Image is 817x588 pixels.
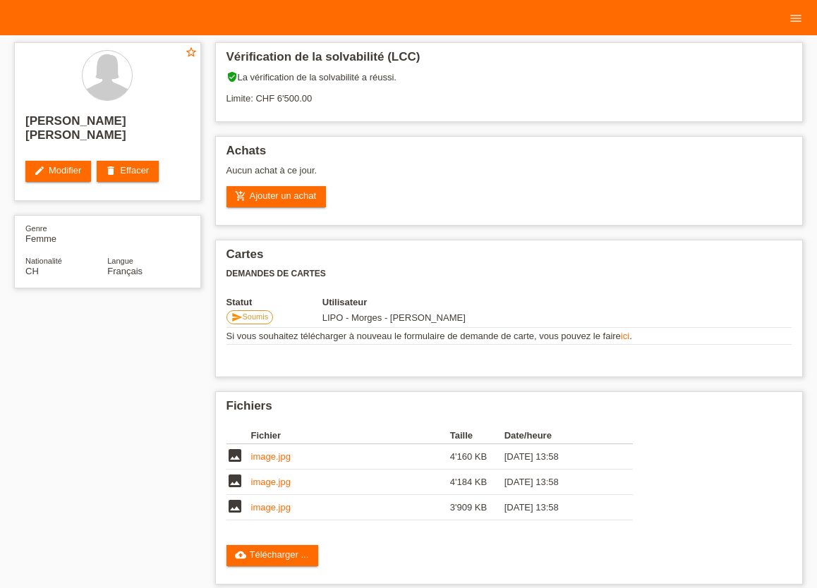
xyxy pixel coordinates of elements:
a: image.jpg [251,477,291,487]
td: [DATE] 13:58 [504,495,613,520]
h2: Cartes [226,247,792,269]
div: Femme [25,223,107,244]
span: Nationalité [25,257,62,265]
a: cloud_uploadTélécharger ... [226,545,319,566]
i: edit [34,165,45,176]
a: image.jpg [251,451,291,462]
a: add_shopping_cartAjouter un achat [226,186,327,207]
th: Statut [226,297,322,307]
th: Date/heure [504,427,613,444]
i: star_border [185,46,198,59]
td: 4'160 KB [450,444,504,470]
i: send [231,312,243,323]
i: image [226,447,243,464]
h3: Demandes de cartes [226,269,792,279]
th: Fichier [251,427,450,444]
i: verified_user [226,71,238,82]
span: Français [107,266,143,276]
span: Genre [25,224,47,233]
a: menu [782,13,810,22]
th: Taille [450,427,504,444]
h2: Achats [226,144,792,165]
i: cloud_upload [235,549,246,561]
h2: Vérification de la solvabilité (LCC) [226,50,792,71]
a: ici [621,331,629,341]
h2: Fichiers [226,399,792,420]
a: deleteEffacer [97,161,159,182]
td: Si vous souhaitez télécharger à nouveau le formulaire de demande de carte, vous pouvez le faire . [226,328,792,345]
span: Soumis [243,312,269,321]
i: delete [105,165,116,176]
td: 3'909 KB [450,495,504,520]
th: Utilisateur [322,297,549,307]
h2: [PERSON_NAME] [PERSON_NAME] [25,114,190,149]
i: image [226,498,243,515]
i: menu [789,11,803,25]
a: image.jpg [251,502,291,513]
td: [DATE] 13:58 [504,444,613,470]
td: [DATE] 13:58 [504,470,613,495]
i: add_shopping_cart [235,190,246,202]
a: star_border [185,46,198,61]
i: image [226,472,243,489]
span: 17.09.2025 [322,312,466,323]
div: Aucun achat à ce jour. [226,165,792,186]
span: Langue [107,257,133,265]
a: editModifier [25,161,91,182]
td: 4'184 KB [450,470,504,495]
span: Suisse [25,266,39,276]
div: La vérification de la solvabilité a réussi. Limite: CHF 6'500.00 [226,71,792,114]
